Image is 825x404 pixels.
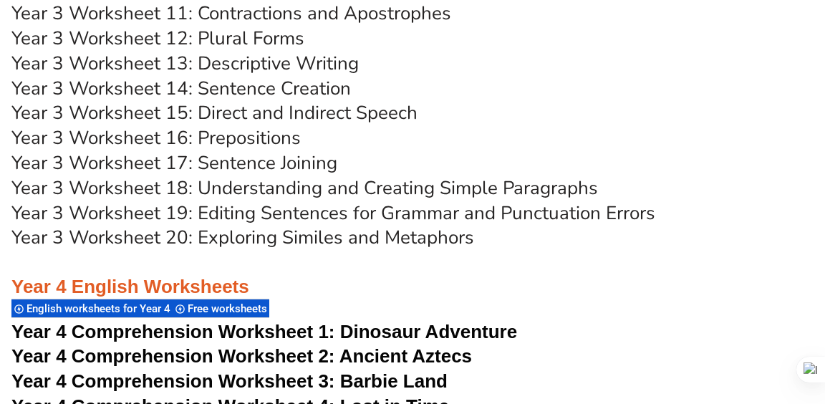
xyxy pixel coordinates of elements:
[11,26,304,51] a: Year 3 Worksheet 12: Plural Forms
[340,321,517,342] span: Dinosaur Adventure
[11,51,359,76] a: Year 3 Worksheet 13: Descriptive Writing
[580,243,825,404] iframe: Chat Widget
[11,100,418,125] a: Year 3 Worksheet 15: Direct and Indirect Speech
[11,175,598,201] a: Year 3 Worksheet 18: Understanding and Creating Simple Paragraphs
[11,150,337,175] a: Year 3 Worksheet 17: Sentence Joining
[11,1,451,26] a: Year 3 Worksheet 11: Contractions and Apostrophes
[188,302,271,315] span: Free worksheets
[11,251,814,299] h3: Year 4 English Worksheets
[11,321,335,342] span: Year 4 Comprehension Worksheet 1:
[11,345,472,367] a: Year 4 Comprehension Worksheet 2: Ancient Aztecs
[11,201,655,226] a: Year 3 Worksheet 19: Editing Sentences for Grammar and Punctuation Errors
[11,225,474,250] a: Year 3 Worksheet 20: Exploring Similes and Metaphors
[11,370,448,392] a: Year 4 Comprehension Worksheet 3: Barbie Land
[26,302,175,315] span: English worksheets for Year 4
[11,76,351,101] a: Year 3 Worksheet 14: Sentence Creation
[173,299,269,318] div: Free worksheets
[11,125,301,150] a: Year 3 Worksheet 16: Prepositions
[11,299,173,318] div: English worksheets for Year 4
[11,321,517,342] a: Year 4 Comprehension Worksheet 1: Dinosaur Adventure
